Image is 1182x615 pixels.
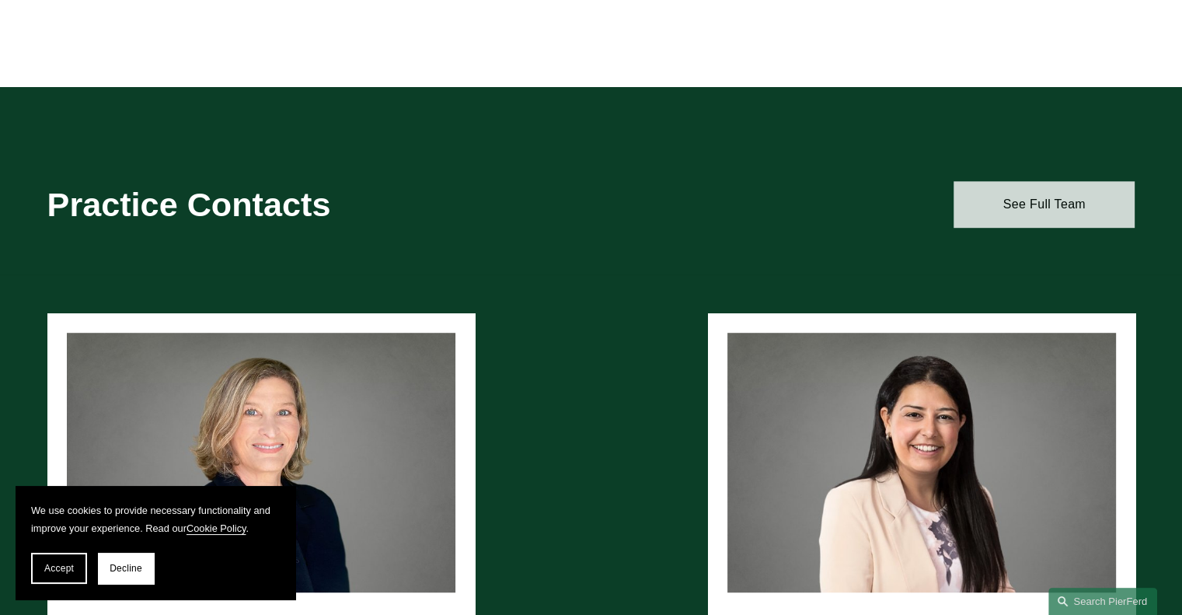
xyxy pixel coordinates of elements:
[31,501,280,537] p: We use cookies to provide necessary functionality and improve your experience. Read our .
[44,563,74,574] span: Accept
[31,553,87,584] button: Accept
[187,522,246,534] a: Cookie Policy
[98,553,154,584] button: Decline
[1048,588,1157,615] a: Search this site
[954,181,1135,228] a: See Full Team
[110,563,142,574] span: Decline
[16,486,295,599] section: Cookie banner
[47,184,546,225] h2: Practice Contacts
